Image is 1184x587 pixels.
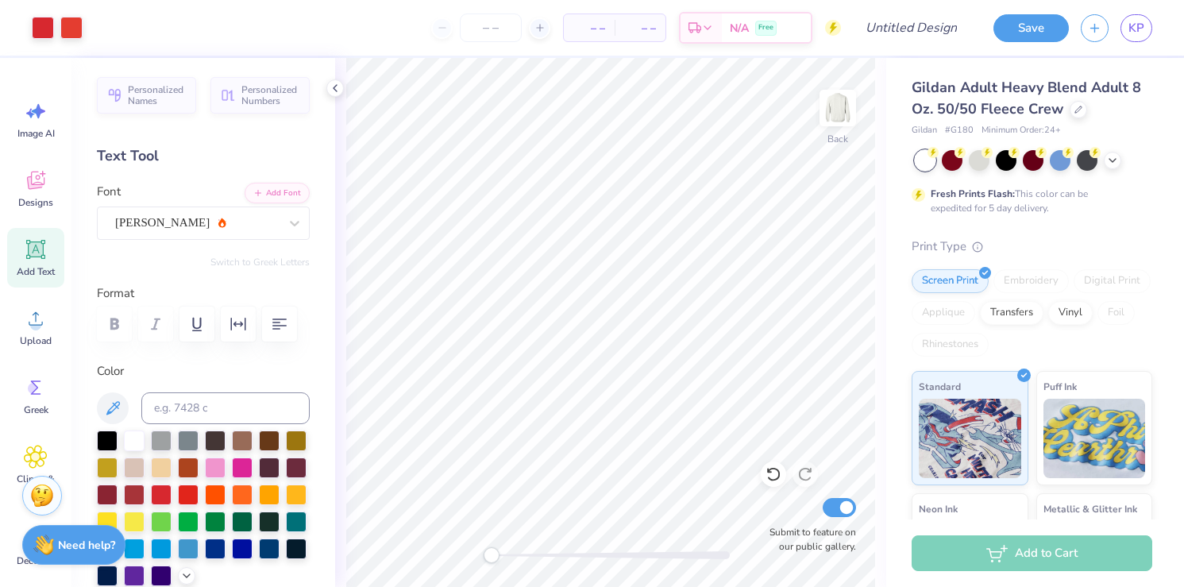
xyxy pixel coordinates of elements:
[241,84,300,106] span: Personalized Numbers
[919,378,961,395] span: Standard
[980,301,1043,325] div: Transfers
[1128,19,1144,37] span: KP
[24,404,48,416] span: Greek
[210,77,310,114] button: Personalized Numbers
[18,196,53,209] span: Designs
[10,473,62,498] span: Clipart & logos
[624,20,656,37] span: – –
[912,238,1152,256] div: Print Type
[1043,378,1077,395] span: Puff Ink
[97,77,196,114] button: Personalized Names
[97,284,310,303] label: Format
[1120,14,1152,42] a: KP
[141,392,310,424] input: e.g. 7428 c
[761,525,856,554] label: Submit to feature on our public gallery.
[1043,399,1146,478] img: Puff Ink
[730,20,749,37] span: N/A
[931,187,1015,200] strong: Fresh Prints Flash:
[912,78,1141,118] span: Gildan Adult Heavy Blend Adult 8 Oz. 50/50 Fleece Crew
[912,269,989,293] div: Screen Print
[912,333,989,357] div: Rhinestones
[931,187,1126,215] div: This color can be expedited for 5 day delivery.
[245,183,310,203] button: Add Font
[460,14,522,42] input: – –
[17,265,55,278] span: Add Text
[1048,301,1093,325] div: Vinyl
[97,183,121,201] label: Font
[210,256,310,268] button: Switch to Greek Letters
[945,124,974,137] span: # G180
[1074,269,1151,293] div: Digital Print
[822,92,854,124] img: Back
[1097,301,1135,325] div: Foil
[17,554,55,567] span: Decorate
[853,12,970,44] input: Untitled Design
[58,538,115,553] strong: Need help?
[919,500,958,517] span: Neon Ink
[919,399,1021,478] img: Standard
[912,301,975,325] div: Applique
[758,22,773,33] span: Free
[17,127,55,140] span: Image AI
[20,334,52,347] span: Upload
[912,124,937,137] span: Gildan
[97,362,310,380] label: Color
[1043,500,1137,517] span: Metallic & Glitter Ink
[982,124,1061,137] span: Minimum Order: 24 +
[993,14,1069,42] button: Save
[97,145,310,167] div: Text Tool
[993,269,1069,293] div: Embroidery
[484,547,499,563] div: Accessibility label
[128,84,187,106] span: Personalized Names
[573,20,605,37] span: – –
[827,132,848,146] div: Back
